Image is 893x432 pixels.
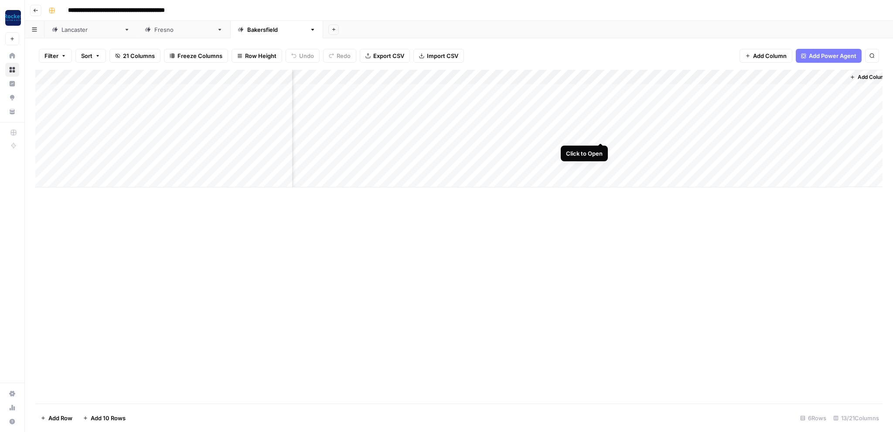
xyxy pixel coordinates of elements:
[5,10,21,26] img: Rocket Pilots Logo
[5,415,19,429] button: Help + Support
[337,51,351,60] span: Redo
[91,414,126,422] span: Add 10 Rows
[360,49,410,63] button: Export CSV
[797,411,830,425] div: 6 Rows
[39,49,72,63] button: Filter
[5,49,19,63] a: Home
[78,411,131,425] button: Add 10 Rows
[61,25,120,34] div: [GEOGRAPHIC_DATA]
[48,414,72,422] span: Add Row
[5,105,19,119] a: Your Data
[5,77,19,91] a: Insights
[245,51,276,60] span: Row Height
[5,7,19,29] button: Workspace: Rocket Pilots
[154,25,213,34] div: [GEOGRAPHIC_DATA]
[109,49,160,63] button: 21 Columns
[44,21,137,38] a: [GEOGRAPHIC_DATA]
[164,49,228,63] button: Freeze Columns
[740,49,792,63] button: Add Column
[230,21,323,38] a: [GEOGRAPHIC_DATA]
[753,51,787,60] span: Add Column
[809,51,856,60] span: Add Power Agent
[44,51,58,60] span: Filter
[299,51,314,60] span: Undo
[81,51,92,60] span: Sort
[858,73,888,81] span: Add Column
[323,49,356,63] button: Redo
[5,91,19,105] a: Opportunities
[232,49,282,63] button: Row Height
[427,51,458,60] span: Import CSV
[846,71,892,83] button: Add Column
[5,63,19,77] a: Browse
[796,49,862,63] button: Add Power Agent
[177,51,222,60] span: Freeze Columns
[137,21,230,38] a: [GEOGRAPHIC_DATA]
[247,25,306,34] div: [GEOGRAPHIC_DATA]
[830,411,883,425] div: 13/21 Columns
[413,49,464,63] button: Import CSV
[5,401,19,415] a: Usage
[123,51,155,60] span: 21 Columns
[373,51,404,60] span: Export CSV
[286,49,320,63] button: Undo
[35,411,78,425] button: Add Row
[566,149,603,158] div: Click to Open
[5,387,19,401] a: Settings
[75,49,106,63] button: Sort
